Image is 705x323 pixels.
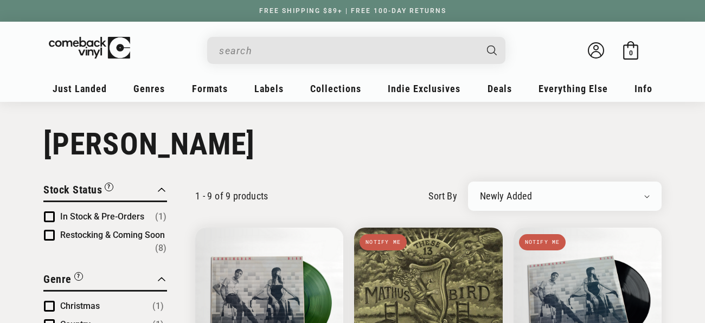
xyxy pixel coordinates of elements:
[207,37,505,64] div: Search
[192,83,228,94] span: Formats
[43,273,72,286] span: Genre
[155,242,166,255] span: Number of products: (8)
[478,37,507,64] button: Search
[488,83,512,94] span: Deals
[219,40,476,62] input: When autocomplete results are available use up and down arrows to review and enter to select
[60,301,100,311] span: Christmas
[155,210,166,223] span: Number of products: (1)
[60,211,144,222] span: In Stock & Pre-Orders
[152,300,164,313] span: Number of products: (1)
[43,183,102,196] span: Stock Status
[310,83,361,94] span: Collections
[133,83,165,94] span: Genres
[43,271,83,290] button: Filter by Genre
[254,83,284,94] span: Labels
[634,83,652,94] span: Info
[195,190,268,202] p: 1 - 9 of 9 products
[43,182,113,201] button: Filter by Stock Status
[43,126,662,162] h1: [PERSON_NAME]
[388,83,460,94] span: Indie Exclusives
[53,83,107,94] span: Just Landed
[428,189,457,203] label: sort by
[60,230,165,240] span: Restocking & Coming Soon
[248,7,457,15] a: FREE SHIPPING $89+ | FREE 100-DAY RETURNS
[539,83,608,94] span: Everything Else
[629,49,633,57] span: 0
